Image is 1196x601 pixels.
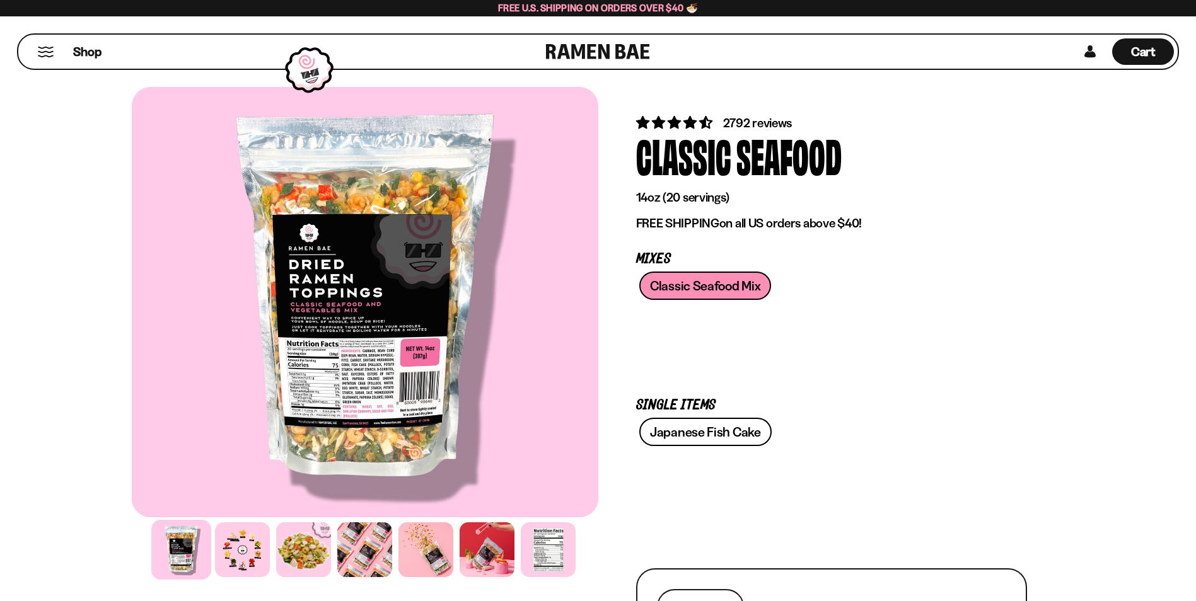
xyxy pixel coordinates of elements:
[498,2,698,14] span: Free U.S. Shipping on Orders over $40 🍜
[1112,35,1174,69] a: Cart
[636,399,1027,411] p: Single Items
[723,115,792,130] span: 2792 reviews
[636,215,719,231] strong: FREE SHIPPING
[639,418,772,446] a: Japanese Fish Cake
[1131,44,1156,59] span: Cart
[636,132,731,179] div: Classic
[73,38,102,65] a: Shop
[636,215,1027,231] p: on all US orders above $40!
[73,43,102,60] span: Shop
[636,190,1027,205] p: 14oz (20 servings)
[636,253,1027,265] p: Mixes
[37,47,54,57] button: Mobile Menu Trigger
[736,132,842,179] div: Seafood
[636,115,715,130] span: 4.68 stars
